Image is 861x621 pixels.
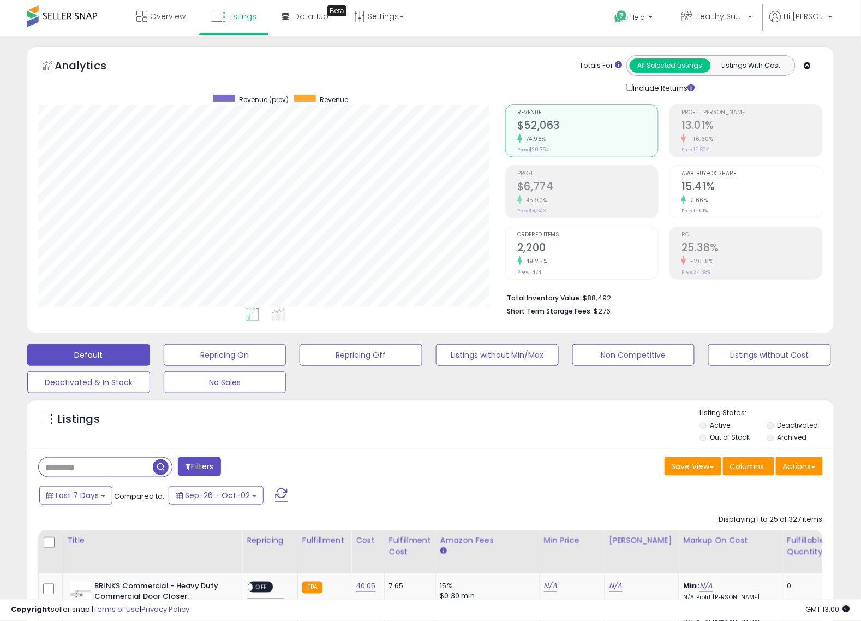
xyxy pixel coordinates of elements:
[27,344,150,366] button: Default
[440,546,447,556] small: Amazon Fees.
[239,95,289,104] span: Revenue (prev)
[710,421,730,430] label: Active
[618,81,708,93] div: Include Returns
[614,10,628,23] i: Get Help
[517,171,658,177] span: Profit
[114,491,164,501] span: Compared to:
[522,196,547,204] small: 45.90%
[723,457,774,476] button: Columns
[686,135,714,143] small: -16.60%
[507,291,815,304] li: $88,492
[440,535,535,546] div: Amazon Fees
[580,61,623,71] div: Totals For
[93,605,140,615] a: Terms of Use
[436,344,559,366] button: Listings without Min/Max
[784,11,825,22] span: Hi [PERSON_NAME]
[517,146,549,153] small: Prev: $29,754
[507,293,581,303] b: Total Inventory Value:
[300,344,422,366] button: Repricing Off
[606,2,664,36] a: Help
[389,535,431,558] div: Fulfillment Cost
[681,171,822,177] span: Avg. Buybox Share
[440,582,531,592] div: 15%
[631,13,645,22] span: Help
[302,582,322,594] small: FBA
[11,605,189,616] div: seller snap | |
[681,232,822,238] span: ROI
[58,412,100,427] h5: Listings
[178,457,220,476] button: Filters
[708,344,831,366] button: Listings without Cost
[517,119,658,134] h2: $52,063
[253,583,270,592] span: OFF
[517,110,658,116] span: Revenue
[770,11,833,36] a: Hi [PERSON_NAME]
[719,514,823,525] div: Displaying 1 to 25 of 327 items
[169,486,264,505] button: Sep-26 - Oct-02
[710,433,750,442] label: Out of Stock
[150,11,186,22] span: Overview
[56,490,99,501] span: Last 7 Days
[302,535,346,546] div: Fulfillment
[776,457,823,476] button: Actions
[681,119,822,134] h2: 13.01%
[55,58,128,76] h5: Analytics
[389,582,427,592] div: 7.65
[572,344,695,366] button: Non Competitive
[522,135,546,143] small: 74.98%
[710,58,792,73] button: Listings With Cost
[778,433,807,442] label: Archived
[594,306,611,316] span: $276
[686,257,714,265] small: -26.18%
[699,581,713,592] a: N/A
[356,581,376,592] a: 40.05
[70,582,92,604] img: 21iSD3qOezL._SL40_.jpg
[27,371,150,393] button: Deactivated & In Stock
[440,592,531,601] div: $0.30 min
[11,605,51,615] strong: Copyright
[700,408,834,418] p: Listing States:
[681,146,709,153] small: Prev: 15.60%
[681,241,822,256] h2: 25.38%
[320,95,348,104] span: Revenue
[141,605,189,615] a: Privacy Policy
[522,257,547,265] small: 49.25%
[778,421,818,430] label: Deactivated
[517,241,658,256] h2: 2,200
[517,208,546,214] small: Prev: $4,643
[696,11,745,22] span: Healthy Supply
[247,535,293,546] div: Repricing
[630,58,711,73] button: All Selected Listings
[684,581,700,592] b: Min:
[247,599,285,608] div: Amazon AI
[327,5,346,16] div: Tooltip anchor
[681,110,822,116] span: Profit [PERSON_NAME]
[507,306,592,316] b: Short Term Storage Fees:
[665,457,721,476] button: Save View
[684,535,778,546] div: Markup on Cost
[684,594,774,602] p: N/A Profit [PERSON_NAME]
[787,582,821,592] div: 0
[185,490,250,501] span: Sep-26 - Oct-02
[609,581,623,592] a: N/A
[681,180,822,195] h2: 15.41%
[730,461,764,472] span: Columns
[686,196,708,204] small: 2.66%
[67,535,237,546] div: Title
[294,11,328,22] span: DataHub
[517,180,658,195] h2: $6,774
[517,269,541,275] small: Prev: 1,474
[356,535,380,546] div: Cost
[164,344,286,366] button: Repricing On
[517,232,658,238] span: Ordered Items
[39,486,112,505] button: Last 7 Days
[544,581,557,592] a: N/A
[806,605,850,615] span: 2025-10-10 13:00 GMT
[164,371,286,393] button: No Sales
[787,535,825,558] div: Fulfillable Quantity
[228,11,256,22] span: Listings
[679,530,782,573] th: The percentage added to the cost of goods (COGS) that forms the calculator for Min & Max prices.
[609,535,674,546] div: [PERSON_NAME]
[681,269,710,275] small: Prev: 34.38%
[681,208,708,214] small: Prev: 15.01%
